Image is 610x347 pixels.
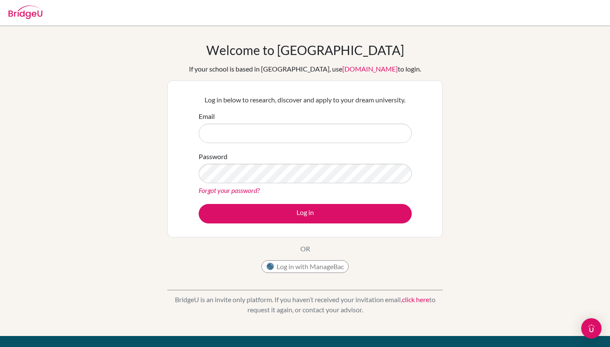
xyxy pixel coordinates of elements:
[8,6,42,19] img: Bridge-U
[189,64,421,74] div: If your school is based in [GEOGRAPHIC_DATA], use to login.
[199,111,215,121] label: Email
[581,318,602,339] div: Open Intercom Messenger
[342,65,398,73] a: [DOMAIN_NAME]
[199,204,412,223] button: Log in
[199,151,227,162] label: Password
[402,295,429,303] a: click here
[261,260,349,273] button: Log in with ManageBac
[167,295,443,315] p: BridgeU is an invite only platform. If you haven’t received your invitation email, to request it ...
[199,95,412,105] p: Log in below to research, discover and apply to your dream university.
[300,244,310,254] p: OR
[206,42,404,58] h1: Welcome to [GEOGRAPHIC_DATA]
[199,186,260,194] a: Forgot your password?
